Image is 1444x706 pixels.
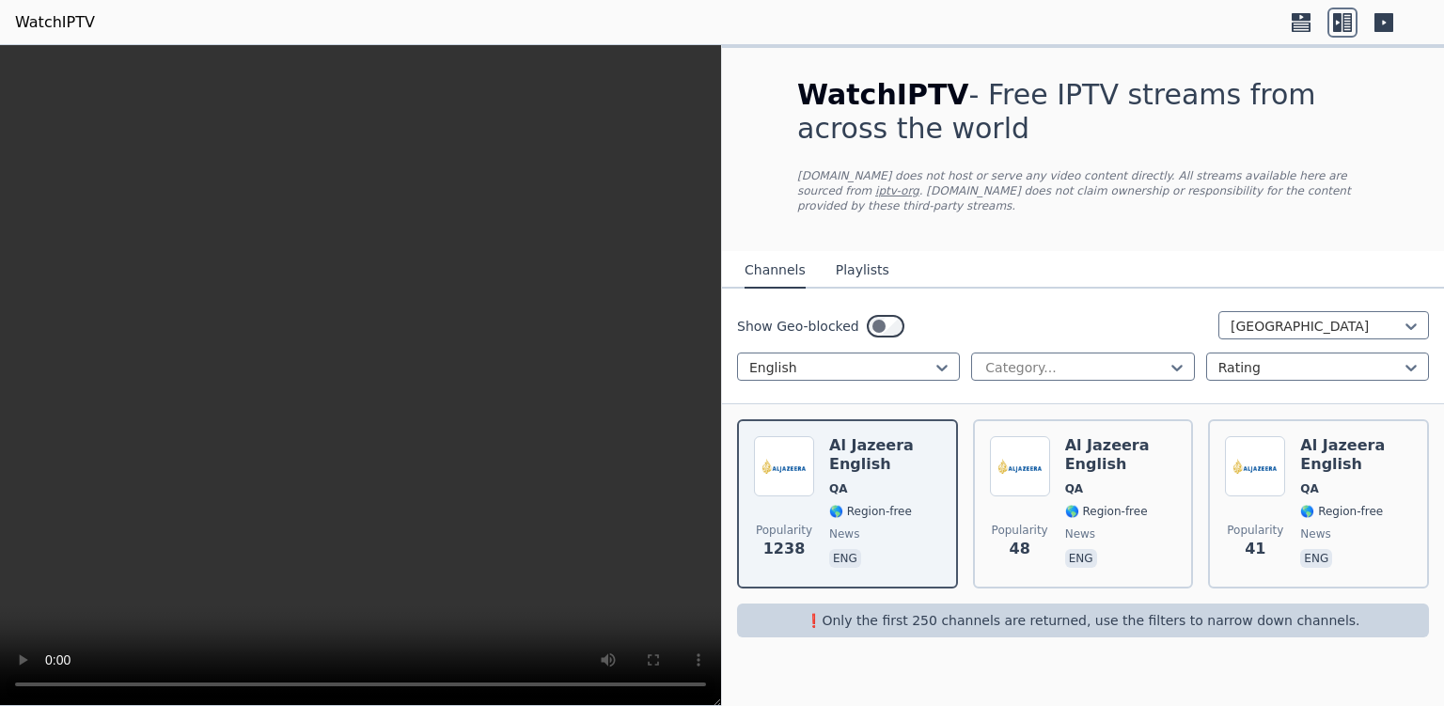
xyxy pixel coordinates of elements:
h1: - Free IPTV streams from across the world [797,78,1369,146]
h6: Al Jazeera English [1300,436,1412,474]
p: eng [1065,549,1097,568]
img: Al Jazeera English [990,436,1050,496]
a: WatchIPTV [15,11,95,34]
p: eng [1300,549,1332,568]
p: ❗️Only the first 250 channels are returned, use the filters to narrow down channels. [745,611,1421,630]
img: Al Jazeera English [754,436,814,496]
button: Channels [745,253,806,289]
img: Al Jazeera English [1225,436,1285,496]
span: 41 [1245,538,1265,560]
p: [DOMAIN_NAME] does not host or serve any video content directly. All streams available here are s... [797,168,1369,213]
span: Popularity [756,523,812,538]
span: Popularity [992,523,1048,538]
span: QA [1300,481,1319,496]
span: QA [829,481,848,496]
button: Playlists [836,253,889,289]
a: iptv-org [875,184,919,197]
span: 🌎 Region-free [1300,504,1383,519]
span: Popularity [1227,523,1283,538]
label: Show Geo-blocked [737,317,859,336]
p: eng [829,549,861,568]
h6: Al Jazeera English [1065,436,1177,474]
span: news [829,526,859,541]
span: QA [1065,481,1084,496]
span: 🌎 Region-free [1065,504,1148,519]
span: WatchIPTV [797,78,969,111]
span: 48 [1010,538,1030,560]
span: news [1300,526,1330,541]
span: 🌎 Region-free [829,504,912,519]
span: news [1065,526,1095,541]
span: 1238 [763,538,806,560]
h6: Al Jazeera English [829,436,941,474]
